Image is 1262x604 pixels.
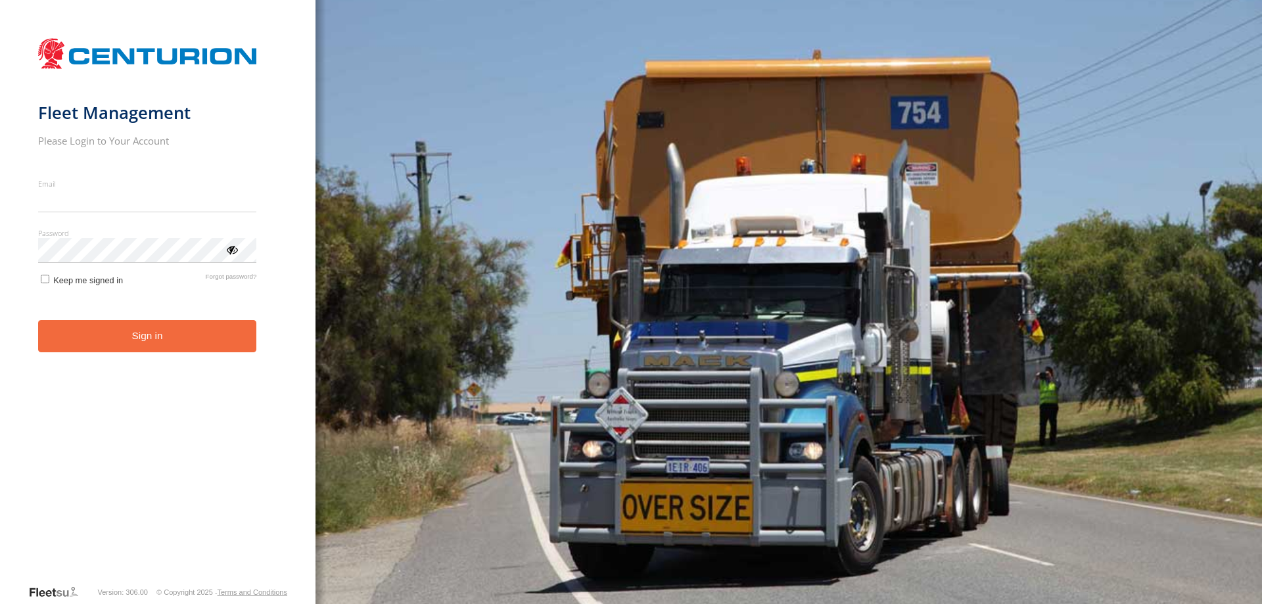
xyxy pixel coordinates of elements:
div: © Copyright 2025 - [156,588,287,596]
button: Sign in [38,320,257,352]
label: Password [38,228,257,238]
img: Centurion Transport [38,37,257,70]
a: Visit our Website [28,586,89,599]
h1: Fleet Management [38,102,257,124]
label: Email [38,179,257,189]
form: main [38,32,278,584]
a: Forgot password? [206,273,257,285]
div: ViewPassword [225,243,238,256]
input: Keep me signed in [41,275,49,283]
div: Version: 306.00 [98,588,148,596]
a: Terms and Conditions [218,588,287,596]
span: Keep me signed in [53,275,123,285]
h2: Please Login to Your Account [38,134,257,147]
